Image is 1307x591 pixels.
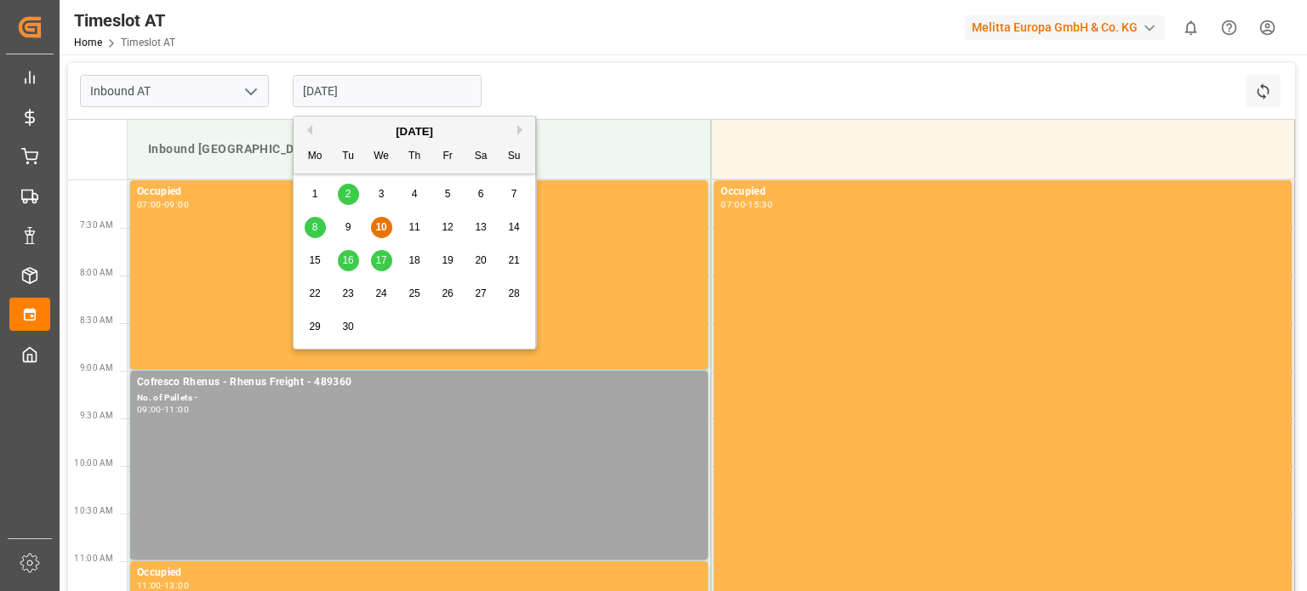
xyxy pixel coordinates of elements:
[437,184,459,205] div: Choose Friday, September 5th, 2025
[162,406,164,413] div: -
[404,146,425,168] div: Th
[305,283,326,304] div: Choose Monday, September 22nd, 2025
[342,254,353,266] span: 16
[342,287,353,299] span: 23
[302,125,312,135] button: Previous Month
[80,363,113,372] span: 9:00 AM
[74,506,113,515] span: 10:30 AM
[345,188,351,200] span: 2
[305,146,326,168] div: Mo
[371,283,392,304] div: Choose Wednesday, September 24th, 2025
[312,188,318,200] span: 1
[371,146,392,168] div: We
[338,250,359,271] div: Choose Tuesday, September 16th, 2025
[442,254,453,266] span: 19
[338,316,359,338] div: Choose Tuesday, September 30th, 2025
[408,221,419,233] span: 11
[437,250,459,271] div: Choose Friday, September 19th, 2025
[80,315,113,325] span: 8:30 AM
[342,321,353,332] span: 30
[504,146,525,168] div: Su
[379,188,385,200] span: 3
[164,201,189,208] div: 09:00
[437,283,459,304] div: Choose Friday, September 26th, 2025
[137,374,701,391] div: Cofresco Rhenus - Rhenus Freight - 489360
[299,178,531,344] div: month 2025-09
[404,283,425,304] div: Choose Thursday, September 25th, 2025
[375,221,386,233] span: 10
[508,287,519,299] span: 28
[517,125,528,135] button: Next Month
[404,184,425,205] div: Choose Thursday, September 4th, 2025
[345,221,351,233] span: 9
[442,221,453,233] span: 12
[511,188,517,200] span: 7
[437,146,459,168] div: Fr
[164,582,189,589] div: 13:00
[371,250,392,271] div: Choose Wednesday, September 17th, 2025
[237,78,263,105] button: open menu
[965,15,1165,40] div: Melitta Europa GmbH & Co. KG
[74,458,113,468] span: 10:00 AM
[471,283,492,304] div: Choose Saturday, September 27th, 2025
[375,254,386,266] span: 17
[412,188,418,200] span: 4
[404,250,425,271] div: Choose Thursday, September 18th, 2025
[312,221,318,233] span: 8
[305,217,326,238] div: Choose Monday, September 8th, 2025
[305,316,326,338] div: Choose Monday, September 29th, 2025
[309,254,320,266] span: 15
[475,254,486,266] span: 20
[408,254,419,266] span: 18
[80,268,113,277] span: 8:00 AM
[442,287,453,299] span: 26
[338,184,359,205] div: Choose Tuesday, September 2nd, 2025
[162,582,164,589] div: -
[162,201,164,208] div: -
[80,411,113,420] span: 9:30 AM
[338,146,359,168] div: Tu
[371,184,392,205] div: Choose Wednesday, September 3rd, 2025
[504,283,525,304] div: Choose Sunday, September 28th, 2025
[137,565,701,582] div: Occupied
[305,250,326,271] div: Choose Monday, September 15th, 2025
[504,217,525,238] div: Choose Sunday, September 14th, 2025
[748,201,773,208] div: 15:30
[141,134,697,165] div: Inbound [GEOGRAPHIC_DATA]
[471,146,492,168] div: Sa
[437,217,459,238] div: Choose Friday, September 12th, 2025
[508,254,519,266] span: 21
[74,8,175,33] div: Timeslot AT
[294,123,535,140] div: [DATE]
[338,283,359,304] div: Choose Tuesday, September 23rd, 2025
[137,582,162,589] div: 11:00
[508,221,519,233] span: 14
[309,287,320,299] span: 22
[338,217,359,238] div: Choose Tuesday, September 9th, 2025
[305,184,326,205] div: Choose Monday, September 1st, 2025
[371,217,392,238] div: Choose Wednesday, September 10th, 2025
[375,287,386,299] span: 24
[404,217,425,238] div: Choose Thursday, September 11th, 2025
[471,250,492,271] div: Choose Saturday, September 20th, 2025
[74,554,113,563] span: 11:00 AM
[137,391,701,406] div: No. of Pallets -
[471,217,492,238] div: Choose Saturday, September 13th, 2025
[164,406,189,413] div: 11:00
[74,37,102,48] a: Home
[721,201,745,208] div: 07:00
[137,184,701,201] div: Occupied
[137,201,162,208] div: 07:00
[721,184,1285,201] div: Occupied
[1210,9,1248,47] button: Help Center
[408,287,419,299] span: 25
[1172,9,1210,47] button: show 0 new notifications
[80,75,269,107] input: Type to search/select
[965,11,1172,43] button: Melitta Europa GmbH & Co. KG
[504,250,525,271] div: Choose Sunday, September 21st, 2025
[504,184,525,205] div: Choose Sunday, September 7th, 2025
[80,220,113,230] span: 7:30 AM
[475,221,486,233] span: 13
[137,406,162,413] div: 09:00
[471,184,492,205] div: Choose Saturday, September 6th, 2025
